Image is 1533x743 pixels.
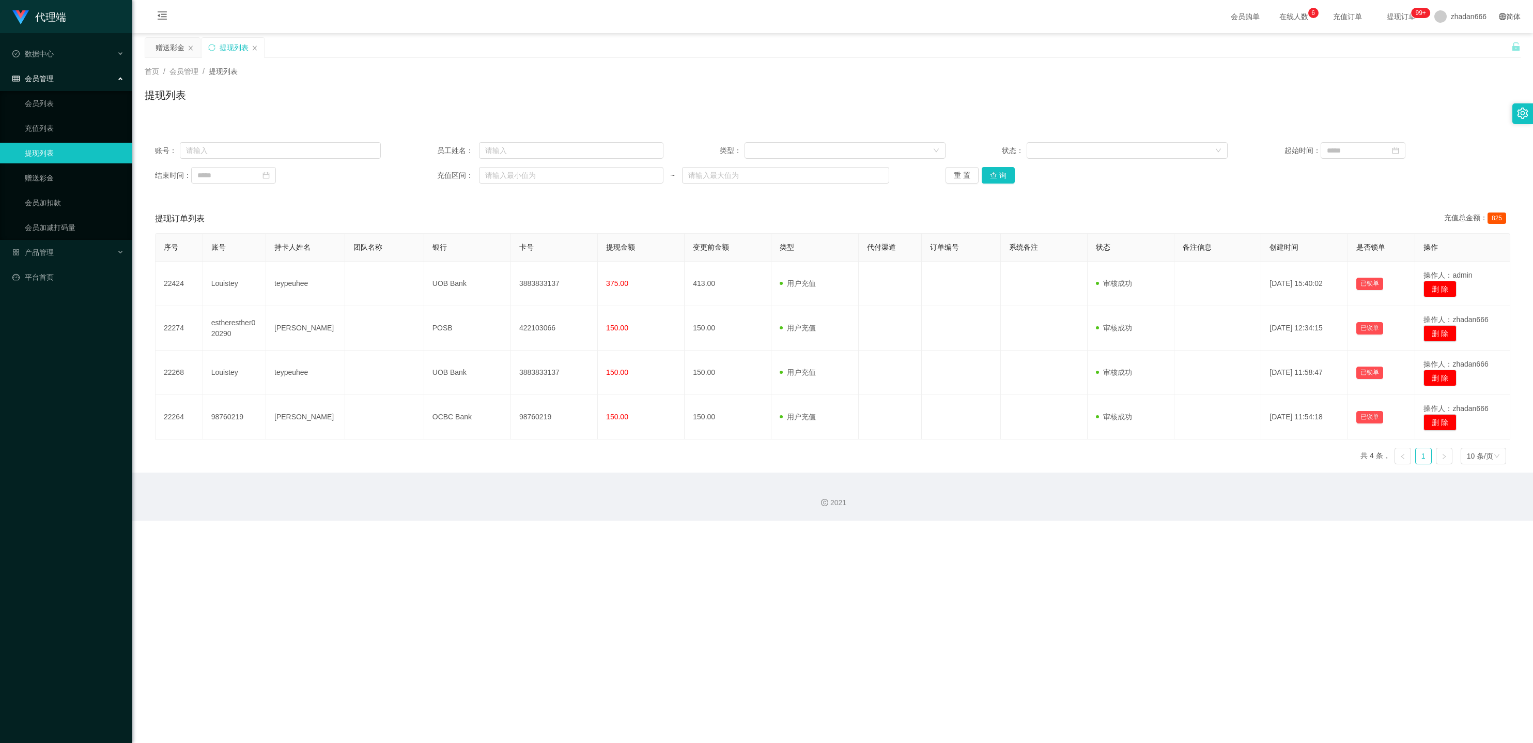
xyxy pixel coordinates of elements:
a: 会员加扣款 [25,192,124,213]
div: 2021 [141,497,1525,508]
span: 状态 [1096,243,1110,251]
button: 删 除 [1423,325,1457,342]
span: 审核成功 [1096,279,1132,287]
button: 已锁单 [1356,278,1383,290]
span: 持卡人姓名 [274,243,311,251]
a: 充值列表 [25,118,124,139]
span: 审核成功 [1096,413,1132,421]
span: 操作人：zhadan666 [1423,315,1488,324]
span: 创建时间 [1269,243,1298,251]
h1: 提现列表 [145,87,186,103]
i: 图标: down [1494,453,1500,460]
span: 序号 [164,243,178,251]
span: 银行 [432,243,447,251]
i: 图标: copyright [821,499,828,506]
a: 1 [1416,448,1431,464]
td: [PERSON_NAME] [266,395,345,439]
i: 图标: global [1499,13,1506,20]
td: 98760219 [511,395,598,439]
span: 用户充值 [780,413,816,421]
button: 已锁单 [1356,411,1383,423]
i: 图标: appstore-o [12,249,20,256]
td: [DATE] 15:40:02 [1261,262,1348,306]
span: 类型： [720,145,745,156]
td: 150.00 [685,306,771,351]
div: 充值总金额： [1444,213,1510,225]
span: 150.00 [606,324,628,332]
span: ~ [663,170,682,181]
i: 图标: down [933,147,939,155]
span: 审核成功 [1096,368,1132,376]
span: 起始时间： [1284,145,1321,156]
td: 3883833137 [511,262,598,306]
span: / [203,67,205,75]
i: 图标: sync [208,44,215,51]
span: 操作人：admin [1423,271,1472,279]
span: 类型 [780,243,794,251]
span: 备注信息 [1183,243,1212,251]
i: 图标: setting [1517,108,1528,119]
span: 是否锁单 [1356,243,1385,251]
i: 图标: close [252,45,258,51]
td: POSB [424,306,511,351]
span: 操作人：zhadan666 [1423,360,1488,368]
span: 数据中心 [12,50,54,58]
i: 图标: right [1441,453,1447,460]
span: 提现金额 [606,243,635,251]
span: 账号 [211,243,226,251]
td: 22264 [156,395,203,439]
span: 用户充值 [780,279,816,287]
span: 825 [1488,213,1506,224]
img: logo.9652507e.png [12,10,29,25]
td: 422103066 [511,306,598,351]
a: 会员列表 [25,93,124,114]
td: teypeuhee [266,262,345,306]
button: 重 置 [946,167,979,184]
div: 赠送彩金 [156,38,184,57]
span: 150.00 [606,413,628,421]
span: 首页 [145,67,159,75]
i: 图标: left [1400,453,1406,460]
span: 充值订单 [1328,13,1367,20]
button: 删 除 [1423,370,1457,386]
span: 会员管理 [12,74,54,83]
i: 图标: down [1215,147,1221,155]
i: 图标: calendar [262,172,270,179]
td: [DATE] 11:58:47 [1261,351,1348,395]
li: 上一页 [1395,448,1411,464]
td: teypeuhee [266,351,345,395]
td: [PERSON_NAME] [266,306,345,351]
span: 提现订单 [1382,13,1421,20]
span: 375.00 [606,279,628,287]
td: [DATE] 11:54:18 [1261,395,1348,439]
li: 下一页 [1436,448,1452,464]
td: [DATE] 12:34:15 [1261,306,1348,351]
sup: 1178 [1412,8,1430,18]
input: 请输入最大值为 [682,167,889,184]
span: 结束时间： [155,170,191,181]
td: Louistey [203,262,266,306]
span: 变更前金额 [693,243,729,251]
span: 状态： [1002,145,1027,156]
i: 图标: menu-fold [145,1,180,34]
span: 用户充值 [780,368,816,376]
div: 10 条/页 [1467,448,1493,464]
span: 员工姓名： [437,145,479,156]
td: OCBC Bank [424,395,511,439]
td: 413.00 [685,262,771,306]
a: 代理端 [12,12,66,21]
a: 图标: dashboard平台首页 [12,267,124,287]
p: 6 [1311,8,1315,18]
sup: 6 [1308,8,1319,18]
span: 代付渠道 [867,243,896,251]
i: 图标: unlock [1511,42,1521,51]
span: 卡号 [519,243,534,251]
input: 请输入 [479,142,663,159]
li: 共 4 条， [1360,448,1390,464]
a: 提现列表 [25,143,124,163]
span: 提现订单列表 [155,213,205,225]
input: 请输入最小值为 [479,167,663,184]
span: 提现列表 [209,67,238,75]
span: 充值区间： [437,170,479,181]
